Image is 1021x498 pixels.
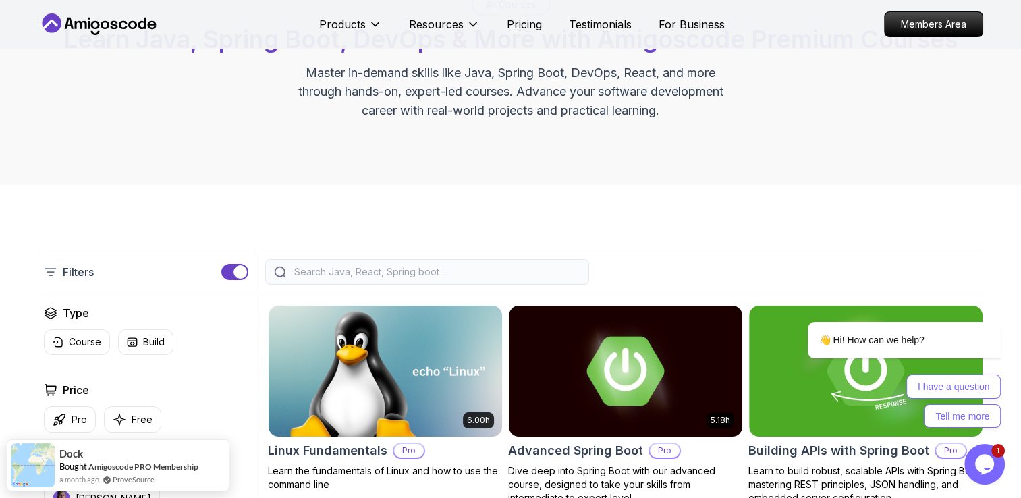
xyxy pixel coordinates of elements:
p: Course [69,335,101,349]
a: Pricing [507,16,542,32]
span: a month ago [59,474,99,485]
input: Search Java, React, Spring boot ... [292,265,580,279]
p: Pro [72,413,87,426]
p: Products [319,16,366,32]
p: Filters [63,264,94,280]
p: Members Area [885,12,983,36]
p: Build [143,335,165,349]
h2: Type [63,305,89,321]
img: Advanced Spring Boot card [509,306,742,437]
p: 5.18h [711,415,730,426]
p: Resources [409,16,464,32]
button: Free [104,406,161,433]
p: Pro [936,444,966,458]
button: Pro [44,406,96,433]
h2: Linux Fundamentals [268,441,387,460]
span: Bought [59,461,87,472]
iframe: chat widget [964,444,1008,485]
a: ProveSource [113,474,155,485]
button: Course [44,329,110,355]
img: Linux Fundamentals card [269,306,502,437]
a: Testimonials [569,16,632,32]
img: Building APIs with Spring Boot card [749,306,983,437]
p: Master in-demand skills like Java, Spring Boot, DevOps, React, and more through hands-on, expert-... [284,63,738,120]
span: Dock [59,448,83,460]
img: provesource social proof notification image [11,443,55,487]
a: Amigoscode PRO Membership [88,462,198,472]
button: Build [118,329,173,355]
h2: Building APIs with Spring Boot [748,441,929,460]
p: Pro [394,444,424,458]
button: Products [319,16,382,43]
a: Linux Fundamentals card6.00hLinux FundamentalsProLearn the fundamentals of Linux and how to use t... [268,305,503,491]
h2: Price [63,382,89,398]
p: Pro [650,444,680,458]
button: Resources [409,16,480,43]
a: For Business [659,16,725,32]
a: Members Area [884,11,983,37]
h2: Advanced Spring Boot [508,441,643,460]
p: Learn the fundamentals of Linux and how to use the command line [268,464,503,491]
p: Free [132,413,153,426]
iframe: chat widget [765,216,1008,437]
p: 6.00h [467,415,490,426]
